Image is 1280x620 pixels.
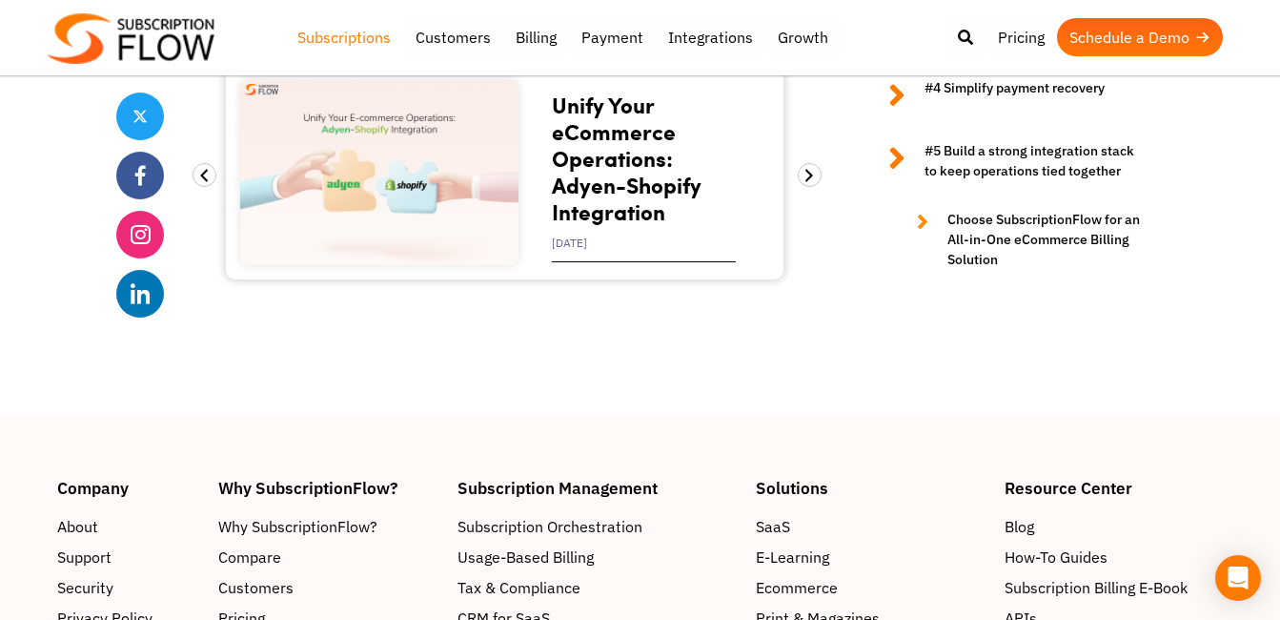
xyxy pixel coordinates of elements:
span: About [57,516,98,539]
h4: Company [57,480,199,496]
span: Subscription Orchestration [457,516,642,539]
span: Ecommerce [756,577,838,600]
span: Compare [218,547,281,569]
a: Security [57,577,199,600]
h4: Solutions [756,480,985,496]
h4: Resource Center [1005,480,1223,496]
span: Why SubscriptionFlow? [218,516,377,539]
a: Support [57,547,199,569]
a: Schedule a Demo [1057,18,1223,56]
a: #5 Build a strong integration stack to keep operations tied together [869,141,1146,181]
a: Subscriptions [285,18,403,56]
a: Usage-Based Billing [457,547,737,569]
span: Support [57,547,112,569]
a: Customers [403,18,503,56]
a: Compare [218,547,439,569]
h4: Why SubscriptionFlow? [218,480,439,496]
a: Subscription Orchestration [457,516,737,539]
div: [DATE] [552,225,736,262]
span: Customers [218,577,294,600]
img: Unify Your eCommerce Operations: Adyen-Shopify Integration [240,79,519,265]
span: How-To Guides [1005,547,1107,569]
a: Customers [218,577,439,600]
a: Pricing [985,18,1057,56]
span: Security [57,577,113,600]
span: Blog [1005,516,1034,539]
a: E-Learning [756,547,985,569]
a: #4 Simplify payment recovery [869,78,1146,113]
a: Unify Your eCommerce Operations: Adyen-Shopify Integration [552,89,701,227]
a: Subscription Billing E-Book [1005,577,1223,600]
a: Blog [1005,516,1223,539]
a: How-To Guides [1005,547,1223,569]
h4: Subscription Management [457,480,737,496]
a: Growth [765,18,841,56]
a: SaaS [756,516,985,539]
a: Payment [569,18,656,56]
span: Tax & Compliance [457,577,580,600]
a: Billing [503,18,569,56]
a: Choose SubscriptionFlow for an All-in-One eCommerce Billing Solution [898,210,1146,270]
a: About [57,516,199,539]
span: Subscription Billing E-Book [1005,577,1188,600]
a: Tax & Compliance [457,577,737,600]
a: Integrations [656,18,765,56]
span: SaaS [756,516,790,539]
span: Usage-Based Billing [457,547,594,569]
img: Subscriptionflow [48,13,214,64]
span: E-Learning [756,547,829,569]
a: Why SubscriptionFlow? [218,516,439,539]
div: Open Intercom Messenger [1215,555,1261,601]
a: Ecommerce [756,577,985,600]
